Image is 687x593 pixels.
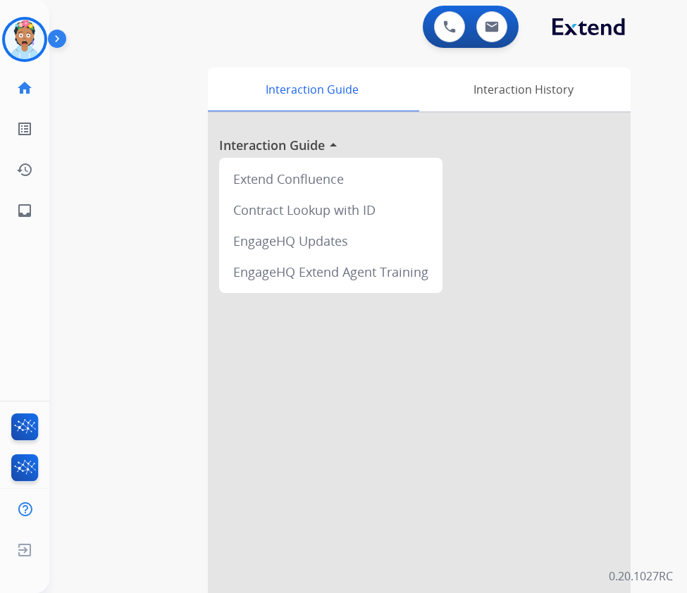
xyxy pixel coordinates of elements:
mat-icon: home [16,80,33,96]
div: Contract Lookup with ID [225,194,437,225]
mat-icon: list_alt [16,120,33,137]
mat-icon: inbox [16,202,33,219]
p: 0.20.1027RC [609,568,673,585]
div: Extend Confluence [225,163,437,194]
div: EngageHQ Updates [225,225,437,256]
div: Interaction Guide [208,68,416,111]
div: EngageHQ Extend Agent Training [225,256,437,287]
div: Interaction History [416,68,631,111]
mat-icon: history [16,161,33,178]
img: avatar [5,20,44,59]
